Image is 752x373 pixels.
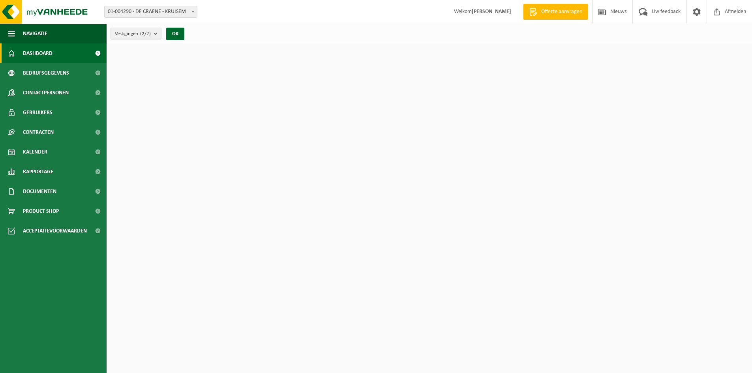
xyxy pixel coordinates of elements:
[23,142,47,162] span: Kalender
[23,43,53,63] span: Dashboard
[23,122,54,142] span: Contracten
[104,6,197,18] span: 01-004290 - DE CRAENE - KRUISEM
[23,201,59,221] span: Product Shop
[23,182,56,201] span: Documenten
[166,28,184,40] button: OK
[115,28,151,40] span: Vestigingen
[140,31,151,36] count: (2/2)
[472,9,511,15] strong: [PERSON_NAME]
[23,63,69,83] span: Bedrijfsgegevens
[523,4,588,20] a: Offerte aanvragen
[23,162,53,182] span: Rapportage
[23,83,69,103] span: Contactpersonen
[105,6,197,17] span: 01-004290 - DE CRAENE - KRUISEM
[539,8,584,16] span: Offerte aanvragen
[111,28,161,39] button: Vestigingen(2/2)
[23,103,53,122] span: Gebruikers
[23,24,47,43] span: Navigatie
[23,221,87,241] span: Acceptatievoorwaarden
[4,356,132,373] iframe: chat widget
